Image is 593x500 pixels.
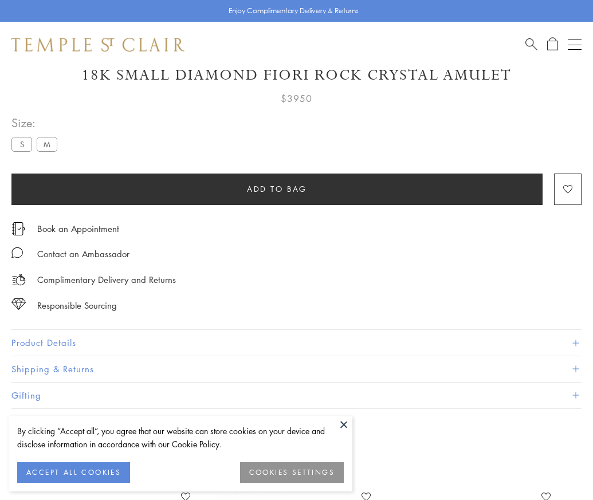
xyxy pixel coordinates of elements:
p: Enjoy Complimentary Delivery & Returns [229,5,359,17]
img: Temple St. Clair [11,38,184,52]
button: Gifting [11,383,582,408]
span: Size: [11,113,62,132]
label: M [37,137,57,151]
div: Contact an Ambassador [37,247,129,261]
button: Product Details [11,330,582,356]
h1: 18K Small Diamond Fiori Rock Crystal Amulet [11,65,582,85]
img: MessageIcon-01_2.svg [11,247,23,258]
span: Add to bag [247,183,307,195]
button: Open navigation [568,38,582,52]
span: $3950 [281,91,312,106]
button: ACCEPT ALL COOKIES [17,462,130,483]
button: COOKIES SETTINGS [240,462,344,483]
img: icon_appointment.svg [11,222,25,235]
a: Search [525,37,537,52]
p: Complimentary Delivery and Returns [37,273,176,287]
button: Add to bag [11,174,543,205]
button: Shipping & Returns [11,356,582,382]
a: Open Shopping Bag [547,37,558,52]
a: Book an Appointment [37,222,119,235]
label: S [11,137,32,151]
div: Responsible Sourcing [37,298,117,313]
img: icon_delivery.svg [11,273,26,287]
img: icon_sourcing.svg [11,298,26,310]
div: By clicking “Accept all”, you agree that our website can store cookies on your device and disclos... [17,424,344,451]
